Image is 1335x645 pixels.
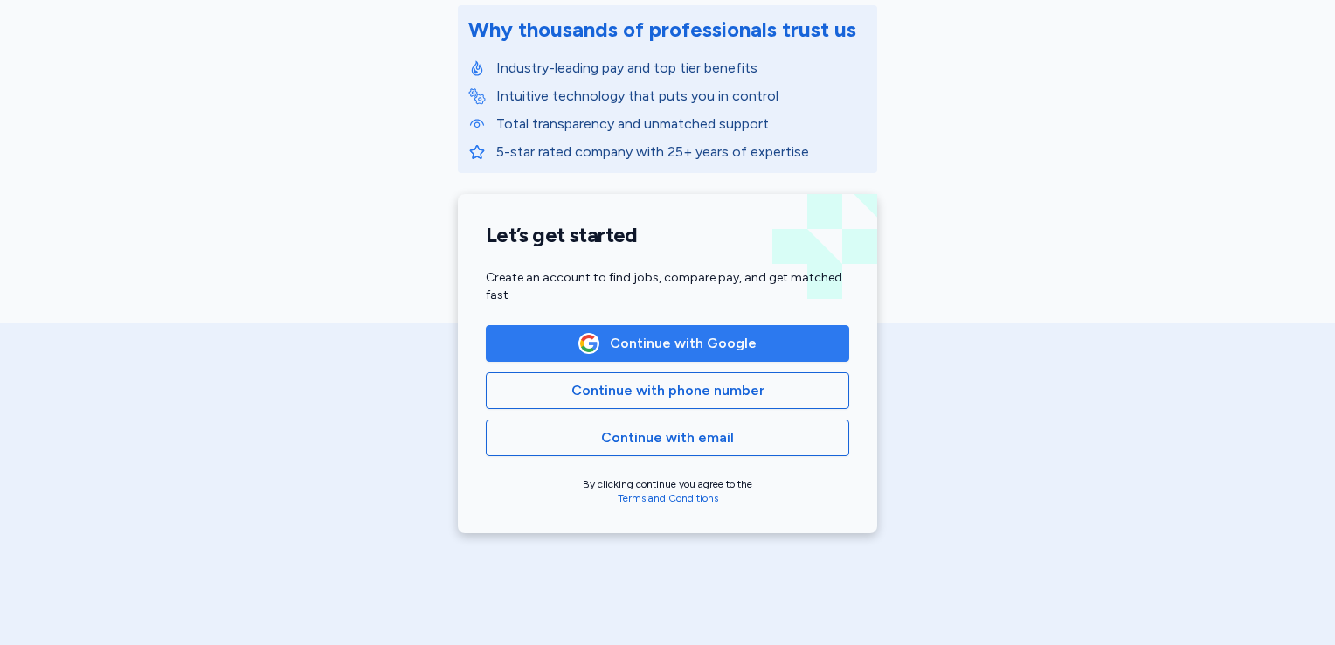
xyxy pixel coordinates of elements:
[468,16,856,44] div: Why thousands of professionals trust us
[571,380,764,401] span: Continue with phone number
[496,58,867,79] p: Industry-leading pay and top tier benefits
[496,114,867,135] p: Total transparency and unmatched support
[496,86,867,107] p: Intuitive technology that puts you in control
[579,334,598,353] img: Google Logo
[618,492,718,504] a: Terms and Conditions
[486,420,849,456] button: Continue with email
[486,372,849,409] button: Continue with phone number
[486,269,849,304] div: Create an account to find jobs, compare pay, and get matched fast
[496,142,867,163] p: 5-star rated company with 25+ years of expertise
[610,333,757,354] span: Continue with Google
[601,427,734,448] span: Continue with email
[486,325,849,362] button: Google LogoContinue with Google
[486,222,849,248] h1: Let’s get started
[486,477,849,505] div: By clicking continue you agree to the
